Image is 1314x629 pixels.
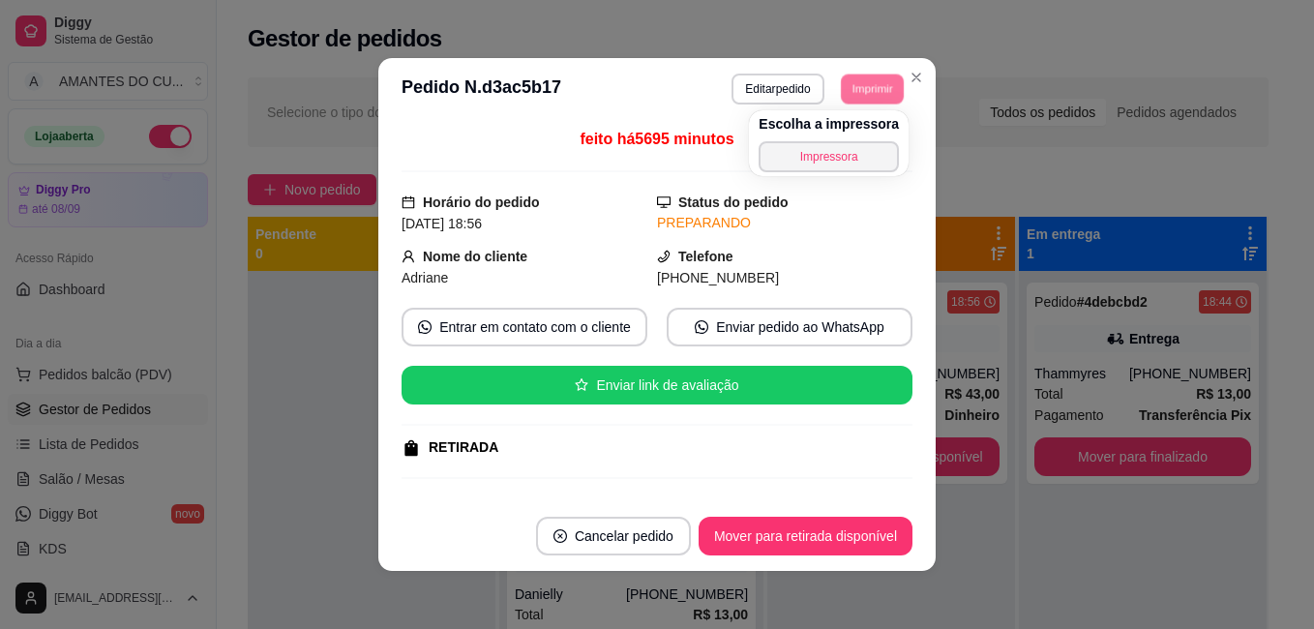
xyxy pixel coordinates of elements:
span: whats-app [695,320,708,334]
button: Impressora [759,141,899,172]
button: Close [901,62,932,93]
strong: Telefone [678,249,733,264]
span: phone [657,250,671,263]
span: [DATE] 18:56 [402,216,482,231]
button: whats-appEnviar pedido ao WhatsApp [667,308,912,346]
span: Adriane [402,270,448,285]
div: RETIRADA [429,437,498,458]
button: Editarpedido [732,74,823,105]
span: feito há 5695 minutos [580,131,733,147]
strong: Horário do pedido [423,195,540,210]
h3: Pedido N. d3ac5b17 [402,74,561,105]
span: star [575,378,588,392]
span: calendar [402,195,415,209]
span: user [402,250,415,263]
span: close-circle [553,529,567,543]
h4: Escolha a impressora [759,114,899,134]
span: desktop [657,195,671,209]
div: PREPARANDO [657,213,912,233]
button: starEnviar link de avaliação [402,366,912,404]
button: Mover para retirada disponível [699,517,912,555]
strong: Nome do cliente [423,249,527,264]
button: Imprimir [841,74,904,104]
span: [PHONE_NUMBER] [657,270,779,285]
strong: Status do pedido [678,195,789,210]
button: whats-appEntrar em contato com o cliente [402,308,647,346]
span: whats-app [418,320,432,334]
button: close-circleCancelar pedido [536,517,691,555]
